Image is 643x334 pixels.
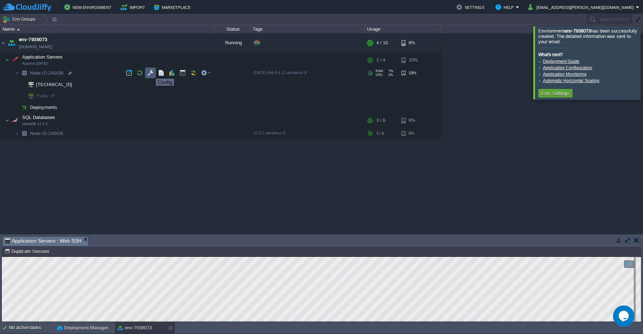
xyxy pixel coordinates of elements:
[21,114,56,120] span: SQL Databases
[57,324,108,331] button: Deployment Manager
[215,33,251,53] div: Running
[376,53,385,67] div: 1 / 4
[19,43,52,50] a: [DOMAIN_NAME]
[29,70,64,76] span: 243436
[15,102,19,113] img: AMDAwAAAACH5BAEAAAAALAAAAAABAAEAAAICRAEAOw==
[254,131,285,135] span: 12.0.2-almalinux-9
[401,113,425,128] div: 6%
[29,130,64,136] span: 243435
[35,93,56,99] a: Public IP
[19,36,48,43] a: env-7938073
[19,68,29,79] img: AMDAwAAAACH5BAEAAAAALAAAAAABAAEAAAICRAEAOw==
[5,113,9,128] img: AMDAwAAAACH5BAEAAAAALAAAAAABAAEAAAICRAEAOw==
[543,65,592,70] a: Application Configuration
[376,113,385,128] div: 3 / 6
[35,82,73,87] a: [TECHNICAL_ID]
[22,122,48,126] span: MariaDB 12.0.2
[21,54,64,60] a: Application ServersApache [DATE]
[158,79,172,85] div: Config
[386,73,393,77] span: 1%
[386,69,393,73] span: 7%
[543,59,579,64] a: Deployment Guide
[17,29,20,30] img: AMDAwAAAACH5BAEAAAAALAAAAAABAAEAAAICRAEAOw==
[10,53,20,67] img: AMDAwAAAACH5BAEAAAAALAAAAAABAAEAAAICRAEAOw==
[3,14,38,24] button: Env Groups
[3,3,51,12] img: CloudJiffy
[24,79,34,90] img: AMDAwAAAACH5BAEAAAAALAAAAAABAAEAAAICRAEAOw==
[401,33,425,53] div: 8%
[21,115,56,120] a: SQL DatabasesMariaDB 12.0.2
[29,70,64,76] a: Node ID:243436
[365,25,441,33] div: Usage
[0,33,6,53] img: AMDAwAAAACH5BAEAAAAALAAAAAABAAEAAAICRAEAOw==
[118,324,152,331] button: env-7938073
[154,3,193,11] button: Marketplace
[1,25,214,33] div: Name
[543,78,599,83] a: Automatic Horizontal Scaling
[376,33,388,53] div: 4 / 10
[24,90,34,101] img: AMDAwAAAACH5BAEAAAAALAAAAAABAAEAAAICRAEAOw==
[30,70,48,76] span: Node ID:
[19,102,29,113] img: AMDAwAAAACH5BAEAAAAALAAAAAABAAEAAAICRAEAOw==
[613,305,636,327] iframe: chat widget
[528,3,636,11] button: [EMAIL_ADDRESS][PERSON_NAME][DOMAIN_NAME]
[22,61,48,66] span: Apache [DATE]
[29,104,58,110] a: Deployments
[401,68,425,79] div: 10%
[10,113,20,128] img: AMDAwAAAACH5BAEAAAAALAAAAAABAAEAAAICRAEAOw==
[401,128,425,139] div: 6%
[15,68,19,79] img: AMDAwAAAACH5BAEAAAAALAAAAAABAAEAAAICRAEAOw==
[495,3,516,11] button: Help
[9,322,54,334] div: No active tasks
[35,90,56,101] span: Public IP
[35,79,73,90] span: [TECHNICAL_ID]
[29,130,64,136] a: Node ID:243435
[64,3,114,11] button: New Environment
[120,3,147,11] button: Import
[376,128,384,139] div: 3 / 6
[5,236,81,245] span: Application Servers : Web SSH
[19,79,24,90] img: AMDAwAAAACH5BAEAAAAALAAAAAABAAEAAAICRAEAOw==
[19,128,29,139] img: AMDAwAAAACH5BAEAAAAALAAAAAABAAEAAAICRAEAOw==
[538,28,637,44] span: Environment has been successfully created. The detailed information was sent to your email.
[4,248,51,254] button: Duplicate Session
[539,90,572,96] button: Env. Settings
[19,90,24,101] img: AMDAwAAAACH5BAEAAAAALAAAAAABAAEAAAICRAEAOw==
[456,3,486,11] button: Settings
[564,28,591,34] b: env-7938073
[401,53,425,67] div: 10%
[543,72,587,77] a: Application Monitoring
[376,73,383,77] span: CPU
[15,128,19,139] img: AMDAwAAAACH5BAEAAAAALAAAAAABAAEAAAICRAEAOw==
[376,69,383,73] span: RAM
[215,25,250,33] div: Status
[6,33,16,53] img: AMDAwAAAACH5BAEAAAAALAAAAAABAAEAAAICRAEAOw==
[30,131,48,136] span: Node ID:
[251,25,365,33] div: Tags
[21,54,64,60] span: Application Servers
[254,70,307,75] span: [DATE]-php-8.4.11-almalinux-9
[5,53,9,67] img: AMDAwAAAACH5BAEAAAAALAAAAAABAAEAAAICRAEAOw==
[538,52,563,57] b: What's next?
